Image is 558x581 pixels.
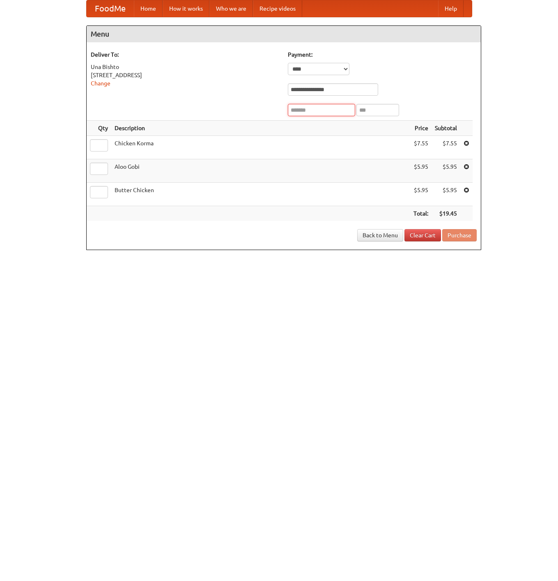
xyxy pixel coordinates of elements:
th: $19.45 [432,206,460,221]
button: Purchase [442,229,477,241]
th: Subtotal [432,121,460,136]
h4: Menu [87,26,481,42]
td: $7.55 [410,136,432,159]
h5: Payment: [288,51,477,59]
a: Back to Menu [357,229,403,241]
td: $5.95 [432,159,460,183]
th: Qty [87,121,111,136]
td: $7.55 [432,136,460,159]
td: $5.95 [410,183,432,206]
a: Clear Cart [404,229,441,241]
a: Who we are [209,0,253,17]
a: Recipe videos [253,0,302,17]
h5: Deliver To: [91,51,280,59]
td: Butter Chicken [111,183,410,206]
th: Price [410,121,432,136]
a: Help [438,0,464,17]
th: Total: [410,206,432,221]
td: $5.95 [410,159,432,183]
th: Description [111,121,410,136]
td: $5.95 [432,183,460,206]
div: [STREET_ADDRESS] [91,71,280,79]
a: How it works [163,0,209,17]
td: Aloo Gobi [111,159,410,183]
td: Chicken Korma [111,136,410,159]
a: Home [134,0,163,17]
a: FoodMe [87,0,134,17]
a: Change [91,80,110,87]
div: Una Bishto [91,63,280,71]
